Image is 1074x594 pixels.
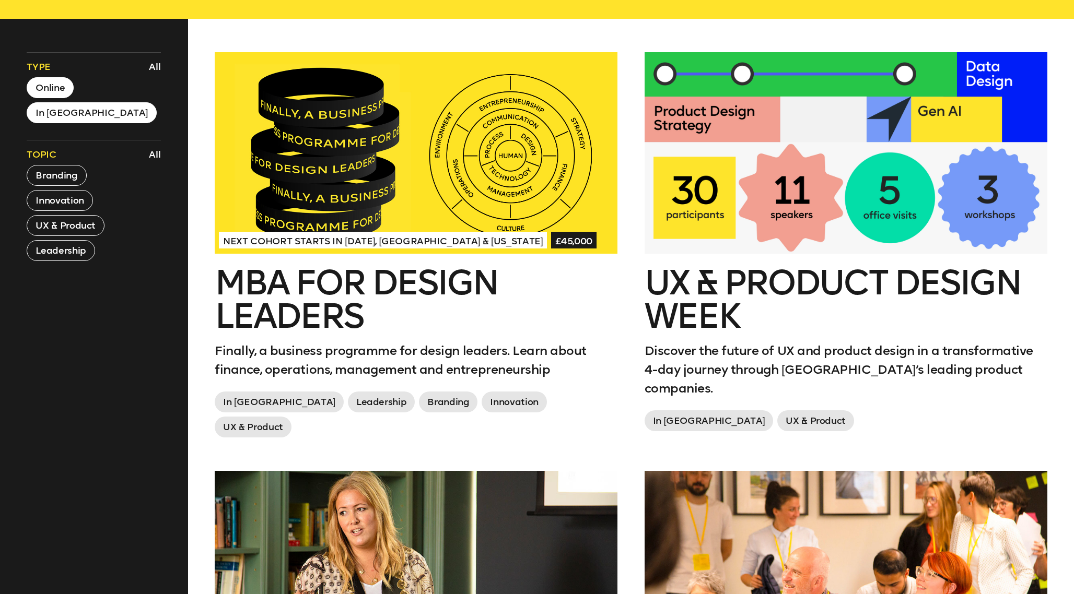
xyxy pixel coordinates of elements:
span: In [GEOGRAPHIC_DATA] [215,391,344,412]
a: UX & Product Design WeekDiscover the future of UX and product design in a transformative 4-day jo... [645,52,1047,435]
button: UX & Product [27,215,104,236]
span: Topic [27,148,56,161]
button: All [146,146,164,163]
button: In [GEOGRAPHIC_DATA] [27,102,157,123]
span: Branding [419,391,477,412]
span: UX & Product [215,417,291,437]
span: Leadership [348,391,415,412]
p: Finally, a business programme for design leaders. Learn about finance, operations, management and... [215,341,617,379]
h2: UX & Product Design Week [645,266,1047,333]
span: In [GEOGRAPHIC_DATA] [645,410,774,431]
button: Branding [27,165,86,186]
span: Innovation [482,391,546,412]
span: Next Cohort Starts in [DATE], [GEOGRAPHIC_DATA] & [US_STATE] [219,232,547,248]
button: Leadership [27,240,95,261]
button: All [146,58,164,76]
span: Type [27,61,51,73]
a: Next Cohort Starts in [DATE], [GEOGRAPHIC_DATA] & [US_STATE]£45,000MBA for Design LeadersFinally,... [215,52,617,442]
p: Discover the future of UX and product design in a transformative 4-day journey through [GEOGRAPHI... [645,341,1047,398]
button: Online [27,77,74,98]
button: Innovation [27,190,92,211]
span: £45,000 [551,232,597,248]
h2: MBA for Design Leaders [215,266,617,333]
span: UX & Product [777,410,854,431]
